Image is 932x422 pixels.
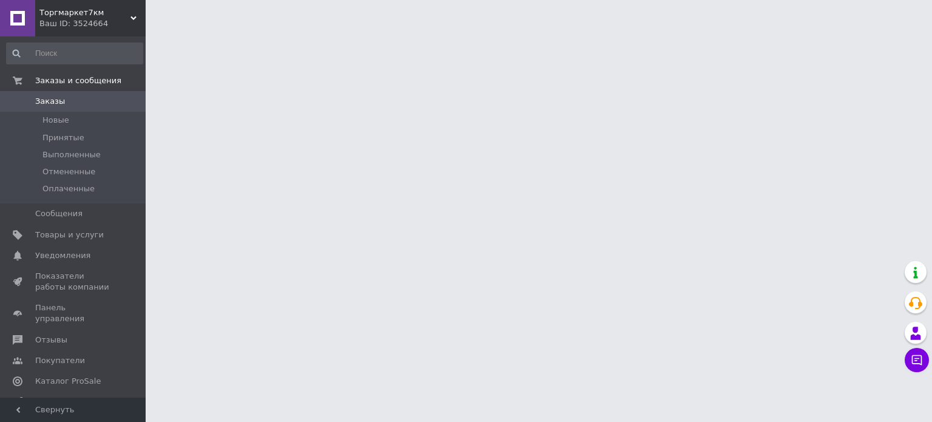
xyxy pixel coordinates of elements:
span: Выполненные [42,149,101,160]
span: Заказы [35,96,65,107]
span: Сообщения [35,208,83,219]
span: Оплаченные [42,183,95,194]
span: Аналитика [35,396,80,407]
span: Торгмаркет7км [39,7,130,18]
span: Показатели работы компании [35,271,112,293]
input: Поиск [6,43,143,64]
span: Заказы и сообщения [35,75,121,86]
span: Товары и услуги [35,230,104,240]
span: Панель управления [35,302,112,324]
div: Ваш ID: 3524664 [39,18,146,29]
span: Каталог ProSale [35,376,101,387]
span: Отмененные [42,166,95,177]
button: Чат с покупателем [905,348,929,372]
span: Отзывы [35,335,67,345]
span: Новые [42,115,69,126]
span: Принятые [42,132,84,143]
span: Покупатели [35,355,85,366]
span: Уведомления [35,250,90,261]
